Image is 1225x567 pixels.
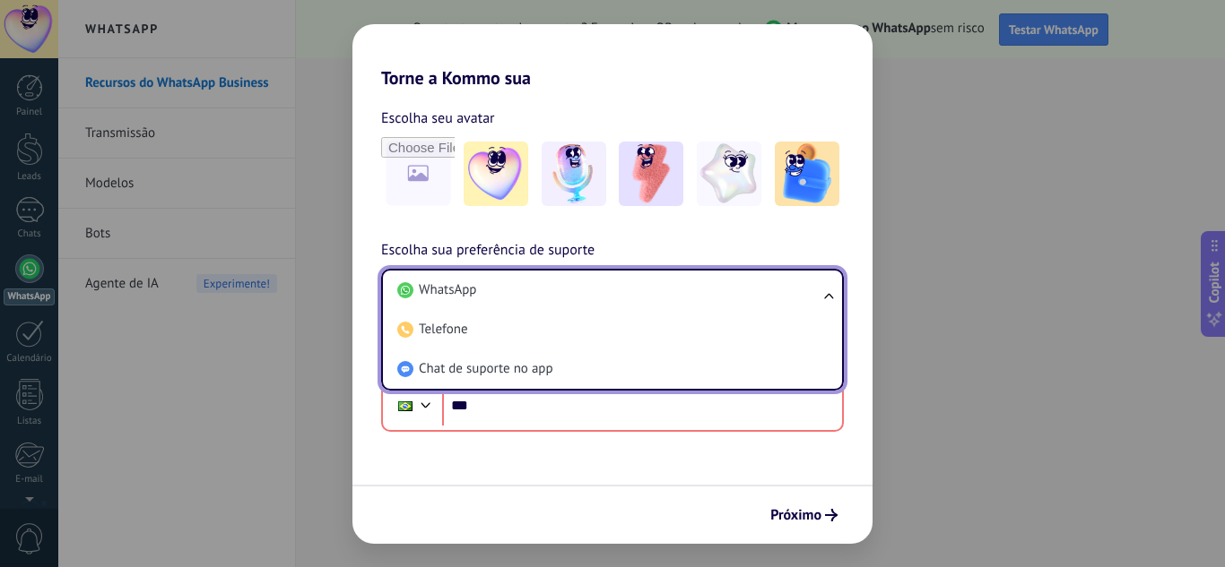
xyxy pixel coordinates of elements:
[775,142,839,206] img: -5.jpeg
[381,239,595,262] span: Escolha sua preferência de suporte
[619,142,683,206] img: -3.jpeg
[388,387,422,425] div: Brazil: + 55
[770,509,821,521] span: Próximo
[381,107,495,130] span: Escolha seu avatar
[697,142,761,206] img: -4.jpeg
[419,281,476,299] span: WhatsApp
[464,142,528,206] img: -1.jpeg
[419,321,468,339] span: Telefone
[352,24,873,89] h2: Torne a Kommo sua
[419,360,553,378] span: Chat de suporte no app
[542,142,606,206] img: -2.jpeg
[762,500,846,530] button: Próximo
